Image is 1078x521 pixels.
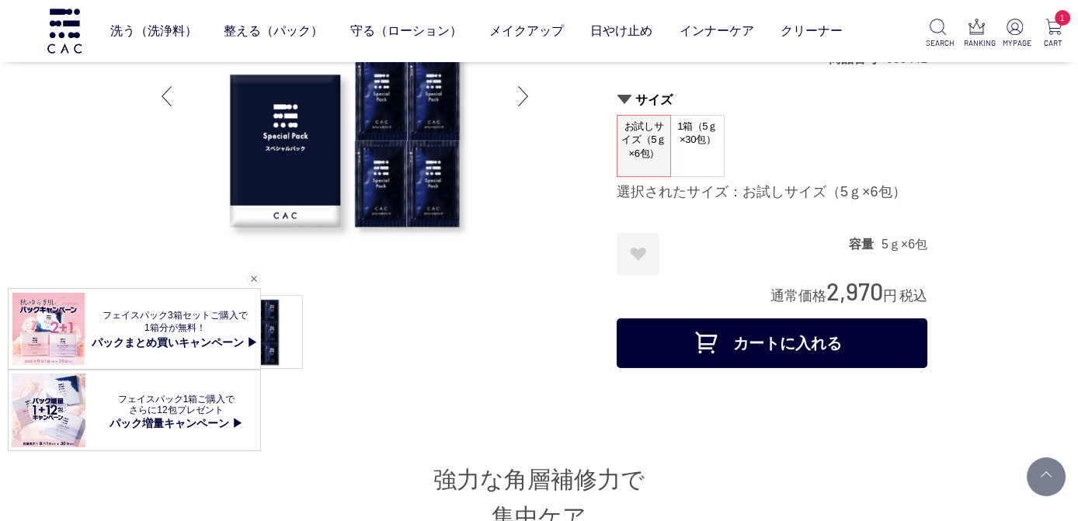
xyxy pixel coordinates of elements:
[590,10,652,53] a: 日やけ止め
[1041,19,1066,49] a: 1 CART
[350,10,462,53] a: 守る（ローション）
[680,10,754,53] a: インナーケア
[110,10,197,53] a: 洗う（洗浄料）
[617,183,927,202] div: 選択されたサイズ：お試しサイズ（5ｇ×6包）
[964,37,989,49] p: RANKING
[617,116,670,165] span: お試しサイズ（5ｇ×6包）
[489,10,563,53] a: メイクアップ
[1003,19,1028,49] a: MYPAGE
[1041,37,1066,49] p: CART
[508,65,539,127] div: Next slide
[926,19,951,49] a: SEARCH
[899,288,927,304] span: 税込
[882,236,927,252] dd: 5ｇ×6包
[45,9,84,53] img: logo
[926,37,951,49] p: SEARCH
[617,92,927,108] h2: サイズ
[770,288,826,304] span: 通常価格
[1055,10,1070,26] span: 1
[849,236,882,252] dt: 容量
[826,276,883,305] span: 2,970
[883,288,897,304] span: 円
[224,10,323,53] a: 整える（パック）
[617,233,659,276] a: お気に入りに登録する
[1003,37,1028,49] p: MYPAGE
[151,65,182,127] div: Previous slide
[964,19,989,49] a: RANKING
[671,116,724,160] span: 1箱（5ｇ×30包）
[617,318,927,368] button: カートに入れる
[781,10,843,53] a: クリーナー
